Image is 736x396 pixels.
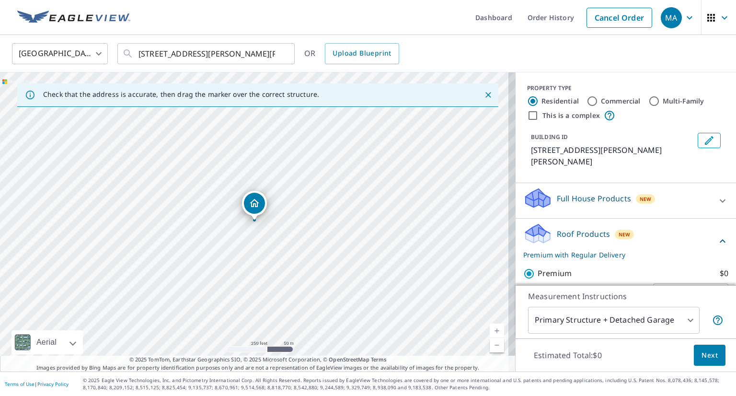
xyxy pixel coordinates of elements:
[333,47,391,59] span: Upload Blueprint
[11,330,83,354] div: Aerial
[701,349,718,361] span: Next
[34,330,59,354] div: Aerial
[712,314,724,326] span: Your report will include the primary structure and a detached garage if one exists.
[531,133,568,141] p: BUILDING ID
[528,307,700,334] div: Primary Structure + Detached Garage
[720,268,728,280] p: $0
[12,40,108,67] div: [GEOGRAPHIC_DATA]
[663,96,704,106] label: Multi-Family
[526,345,609,366] p: Estimated Total: $0
[698,133,721,148] button: Edit building 1
[523,222,728,260] div: Roof ProductsNewPremium with Regular Delivery
[661,7,682,28] div: MA
[538,268,572,280] p: Premium
[482,89,494,101] button: Close
[242,191,267,221] div: Dropped pin, building 1, Residential property, 1509 Ingalls Rd Glen Burnie, MD 21061
[527,84,724,93] div: PROPERTY TYPE
[43,90,319,99] p: Check that the address is accurate, then drag the marker over the correct structure.
[694,345,725,366] button: Next
[523,250,717,260] p: Premium with Regular Delivery
[138,40,275,67] input: Search by address or latitude-longitude
[619,231,631,238] span: New
[325,43,399,64] a: Upload Blueprint
[17,11,130,25] img: EV Logo
[329,356,369,363] a: OpenStreetMap
[490,338,504,352] a: Current Level 17, Zoom Out
[640,195,652,203] span: New
[83,377,731,391] p: © 2025 Eagle View Technologies, Inc. and Pictometry International Corp. All Rights Reserved. Repo...
[653,279,728,305] div: Regular $0
[5,381,69,387] p: |
[371,356,387,363] a: Terms
[5,381,34,387] a: Terms of Use
[490,324,504,338] a: Current Level 17, Zoom In
[586,8,652,28] a: Cancel Order
[528,291,724,302] p: Measurement Instructions
[542,111,600,120] label: This is a complex
[37,381,69,387] a: Privacy Policy
[557,228,610,240] p: Roof Products
[531,144,694,167] p: [STREET_ADDRESS][PERSON_NAME][PERSON_NAME]
[541,96,579,106] label: Residential
[557,193,631,204] p: Full House Products
[601,96,641,106] label: Commercial
[304,43,399,64] div: OR
[129,356,387,364] span: © 2025 TomTom, Earthstar Geographics SIO, © 2025 Microsoft Corporation, ©
[523,187,728,214] div: Full House ProductsNew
